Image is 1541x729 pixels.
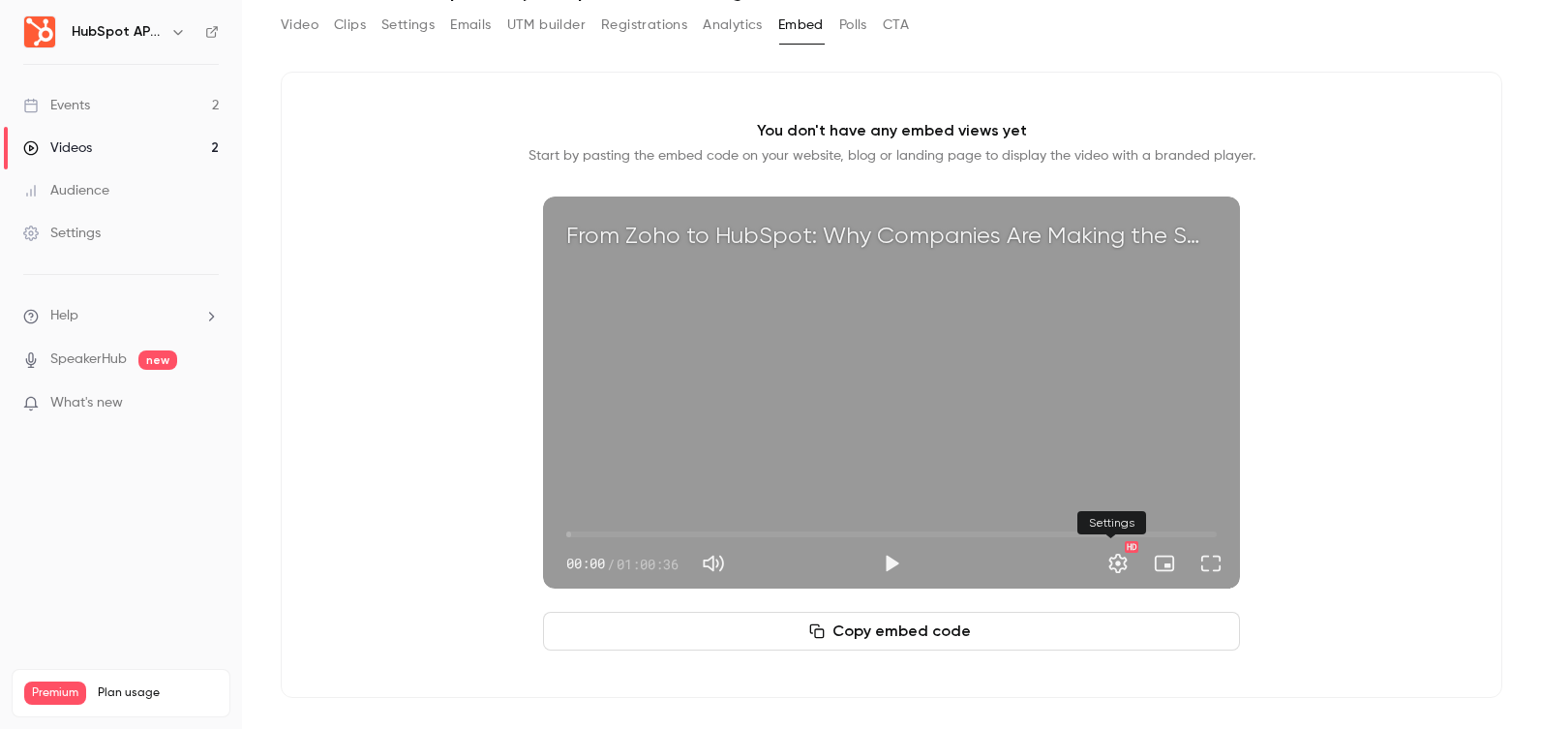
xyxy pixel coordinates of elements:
button: Mute [694,544,733,583]
div: 00:00 [566,554,679,574]
button: Turn on miniplayer [1145,544,1184,583]
button: UTM builder [507,10,586,41]
span: / [607,554,615,574]
a: SpeakerHub [50,349,127,370]
button: Embed [778,10,824,41]
p: You don't have any embed views yet [757,119,1027,142]
span: What's new [50,393,123,413]
button: Settings [1099,544,1137,583]
button: Analytics [703,10,763,41]
span: 01:00:36 [617,554,679,574]
button: Polls [839,10,867,41]
button: Copy embed code [543,612,1240,651]
span: Plan usage [98,685,218,701]
div: Events [23,96,90,115]
p: Start by pasting the embed code on your website, blog or landing page to display the video with a... [529,146,1255,166]
div: Settings [23,224,101,243]
div: HD [1125,541,1138,553]
button: Clips [334,10,366,41]
button: Emails [450,10,491,41]
img: HubSpot APAC [24,16,55,47]
span: 00:00 [566,554,605,574]
button: CTA [883,10,909,41]
button: Settings [381,10,435,41]
button: Full screen [1192,544,1230,583]
span: Premium [24,682,86,705]
button: Play [872,544,911,583]
div: Audience [23,181,109,200]
span: new [138,350,177,370]
span: Help [50,306,78,326]
h6: HubSpot APAC [72,22,163,42]
div: Videos [23,138,92,158]
div: Settings [1077,511,1146,534]
iframe: Noticeable Trigger [196,395,219,412]
button: Video [281,10,318,41]
button: Registrations [601,10,687,41]
li: help-dropdown-opener [23,306,219,326]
